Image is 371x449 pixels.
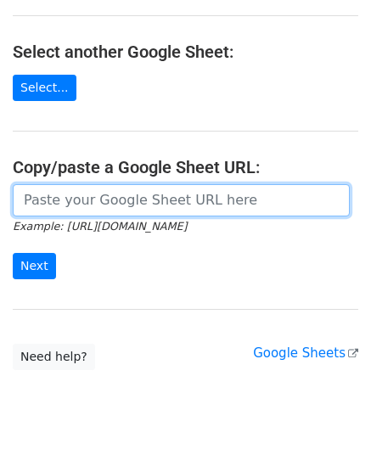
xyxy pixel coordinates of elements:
[13,344,95,370] a: Need help?
[253,345,358,361] a: Google Sheets
[13,184,350,216] input: Paste your Google Sheet URL here
[13,75,76,101] a: Select...
[13,253,56,279] input: Next
[13,220,187,233] small: Example: [URL][DOMAIN_NAME]
[13,42,358,62] h4: Select another Google Sheet:
[13,157,358,177] h4: Copy/paste a Google Sheet URL:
